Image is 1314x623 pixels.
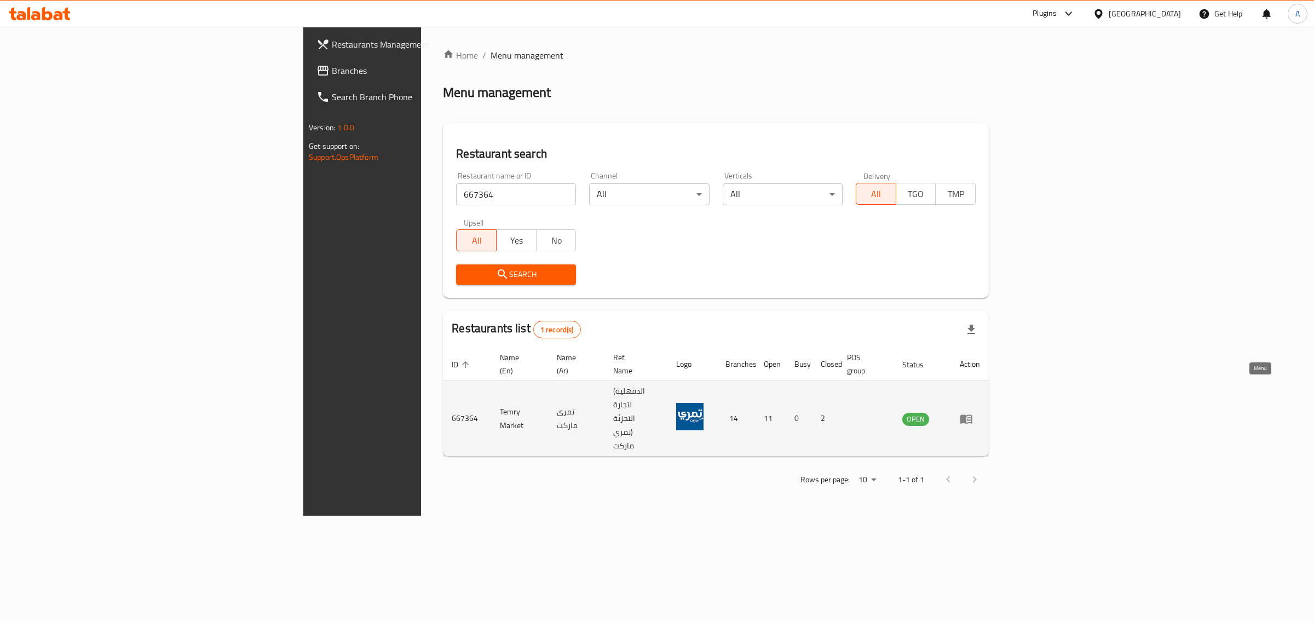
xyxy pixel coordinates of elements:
span: All [861,186,892,202]
a: Branches [308,57,523,84]
button: All [456,229,497,251]
img: Temry Market [676,403,704,430]
span: Restaurants Management [332,38,514,51]
button: TMP [935,183,976,205]
nav: breadcrumb [443,49,989,62]
span: TMP [940,186,971,202]
table: enhanced table [443,348,989,457]
input: Search for restaurant name or ID.. [456,183,576,205]
p: Rows per page: [800,473,850,487]
div: Plugins [1033,7,1057,20]
span: OPEN [902,413,929,425]
label: Upsell [464,218,484,226]
button: Search [456,264,576,285]
span: POS group [847,351,880,377]
label: Delivery [863,172,891,180]
th: Action [951,348,989,381]
span: Ref. Name [613,351,654,377]
th: Branches [717,348,755,381]
td: 14 [717,381,755,457]
span: Get support on: [309,139,359,153]
p: 1-1 of 1 [898,473,924,487]
span: Name (En) [500,351,534,377]
a: Search Branch Phone [308,84,523,110]
th: Closed [812,348,838,381]
span: 1 record(s) [534,325,580,335]
span: Name (Ar) [557,351,591,377]
span: Branches [332,64,514,77]
div: Rows per page: [854,472,880,488]
a: Restaurants Management [308,31,523,57]
span: Menu management [491,49,563,62]
span: ID [452,358,472,371]
button: All [856,183,896,205]
h2: Restaurants list [452,320,580,338]
span: Search Branch Phone [332,90,514,103]
span: All [461,233,492,249]
button: No [536,229,577,251]
button: Yes [496,229,537,251]
th: Busy [786,348,812,381]
td: (الدقهلية لتجارة التجزئة (تمري ماركت [604,381,667,457]
td: تمرى ماركت [548,381,604,457]
h2: Restaurant search [456,146,976,162]
span: 1.0.0 [337,120,354,135]
span: No [541,233,572,249]
div: Total records count [533,321,581,338]
th: Logo [667,348,717,381]
div: All [589,183,709,205]
button: TGO [896,183,936,205]
a: Support.OpsPlatform [309,150,378,164]
td: 11 [755,381,786,457]
div: [GEOGRAPHIC_DATA] [1109,8,1181,20]
span: A [1295,8,1300,20]
div: Export file [958,316,984,343]
span: Status [902,358,938,371]
td: 2 [812,381,838,457]
div: All [723,183,843,205]
span: Version: [309,120,336,135]
span: Yes [501,233,532,249]
td: 0 [786,381,812,457]
span: Search [465,268,567,281]
span: TGO [901,186,932,202]
th: Open [755,348,786,381]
